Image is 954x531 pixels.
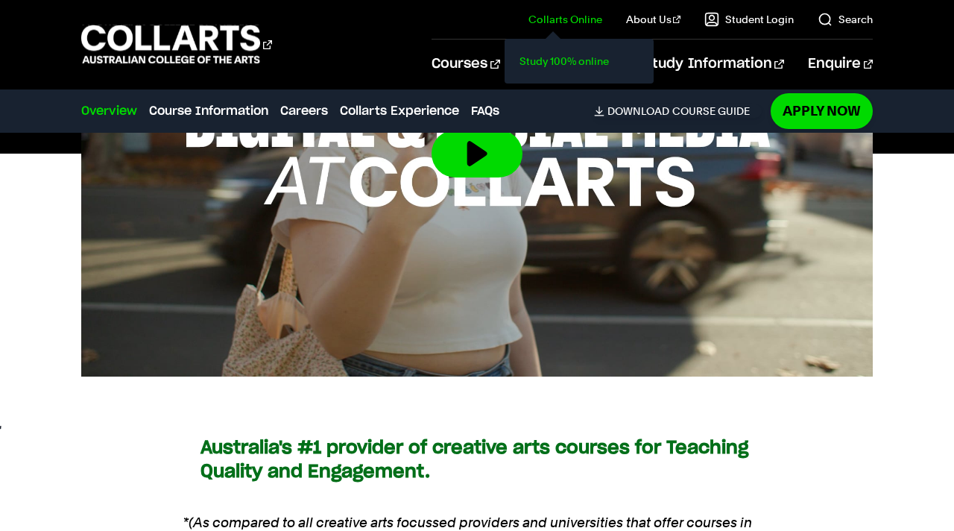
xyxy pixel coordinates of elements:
a: DownloadCourse Guide [594,104,762,118]
strong: Australia's #1 provider of creative arts courses for Teaching Quality and Engagement. [200,439,748,481]
a: Overview [81,102,137,120]
a: Courses [432,40,499,89]
a: About Us [626,12,681,27]
a: Search [818,12,873,27]
a: Collarts Online [528,12,602,27]
a: Study 100% online [517,51,642,72]
a: Collarts Experience [340,102,459,120]
a: Careers [280,102,328,120]
a: Apply Now [771,93,873,128]
a: Course Information [149,102,268,120]
a: Enquire [808,40,873,89]
a: Study Information [644,40,784,89]
a: Student Login [704,12,794,27]
div: Go to homepage [81,23,272,66]
span: Download [607,104,669,118]
a: FAQs [471,102,499,120]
